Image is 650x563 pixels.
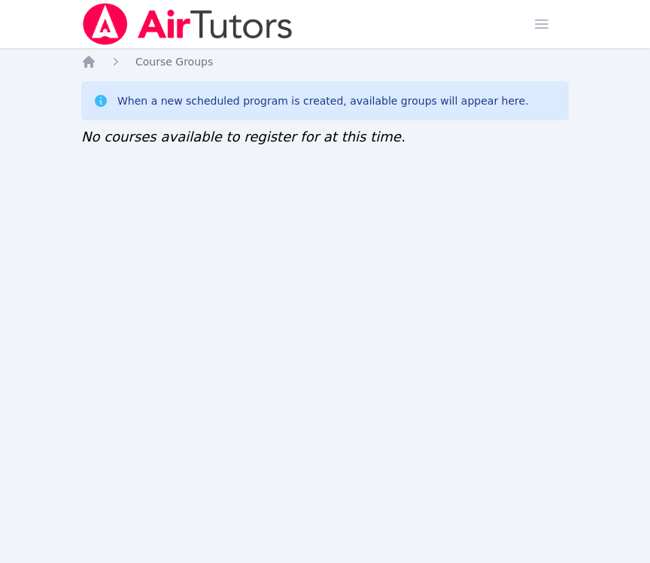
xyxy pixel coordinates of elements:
[135,56,213,68] span: Course Groups
[81,54,569,69] nav: Breadcrumb
[135,54,213,69] a: Course Groups
[81,129,405,145] span: No courses available to register for at this time.
[81,3,294,45] img: Air Tutors
[117,93,529,108] div: When a new scheduled program is created, available groups will appear here.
